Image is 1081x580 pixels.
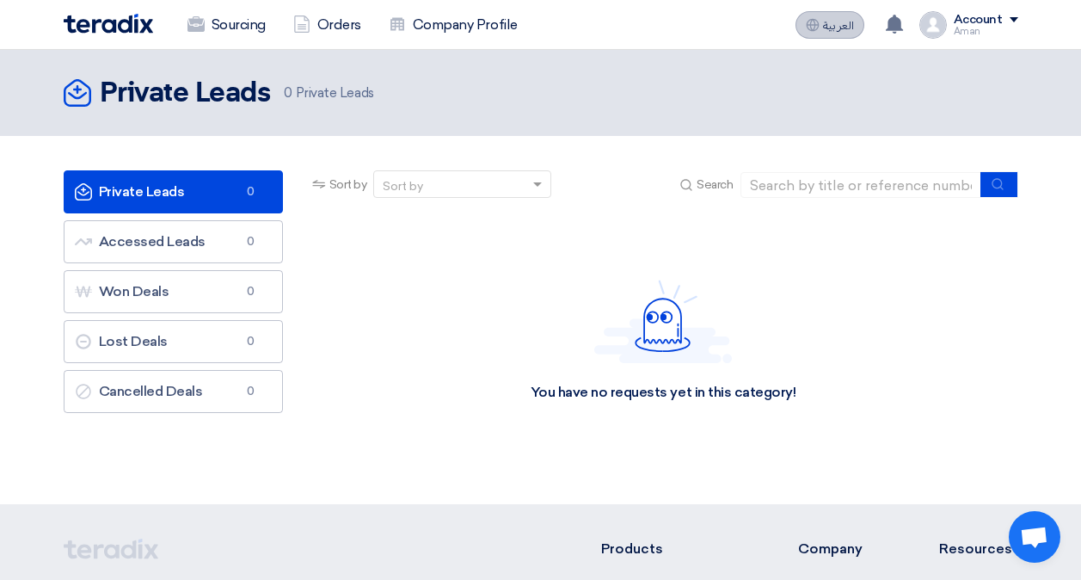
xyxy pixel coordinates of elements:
[64,370,283,413] a: Cancelled Deals0
[954,13,1003,28] div: Account
[795,11,864,39] button: العربية
[823,20,854,32] span: العربية
[594,280,732,363] img: Hello
[919,11,947,39] img: profile_test.png
[601,539,746,559] li: Products
[939,539,1018,559] li: Resources
[241,233,261,250] span: 0
[279,6,375,44] a: Orders
[241,283,261,300] span: 0
[64,14,153,34] img: Teradix logo
[284,83,373,103] span: Private Leads
[100,77,271,111] h2: Private Leads
[740,172,981,198] input: Search by title or reference number
[375,6,531,44] a: Company Profile
[798,539,888,559] li: Company
[284,85,292,101] span: 0
[383,177,423,195] div: Sort by
[697,176,733,194] span: Search
[241,383,261,400] span: 0
[241,333,261,350] span: 0
[241,183,261,201] span: 0
[954,27,1018,36] div: Aman
[64,270,283,313] a: Won Deals0
[174,6,279,44] a: Sourcing
[64,170,283,213] a: Private Leads0
[1009,511,1060,563] a: دردشة مفتوحة
[64,320,283,363] a: Lost Deals0
[329,176,367,194] span: Sort by
[531,384,796,402] div: You have no requests yet in this category!
[64,220,283,263] a: Accessed Leads0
